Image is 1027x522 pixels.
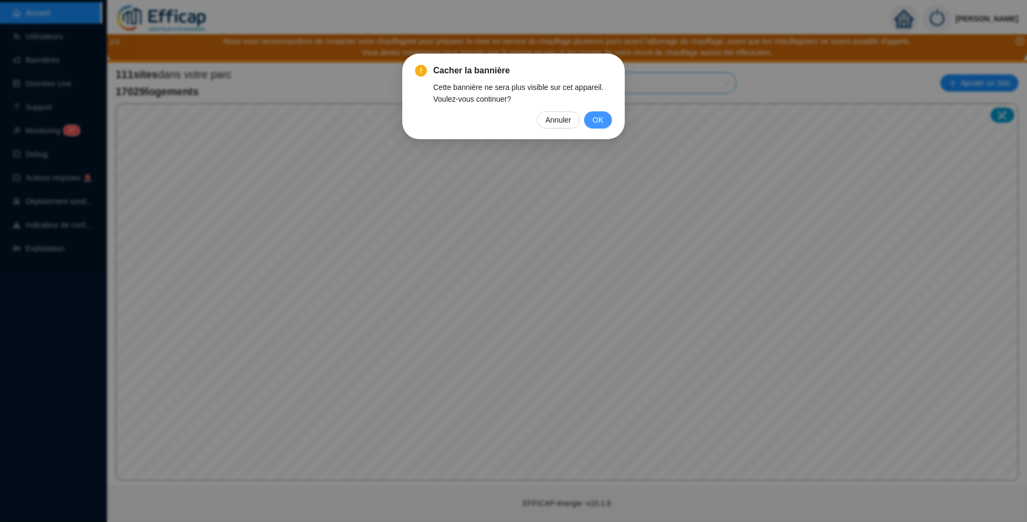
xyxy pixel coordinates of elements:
[433,81,612,105] div: Cette bannière ne sera plus visible sur cet appareil. Voulez-vous continuer?
[537,111,580,128] button: Annuler
[584,111,612,128] button: OK
[415,65,427,77] span: exclamation-circle
[546,114,571,126] span: Annuler
[593,114,603,126] span: OK
[433,64,612,77] span: Cacher la bannière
